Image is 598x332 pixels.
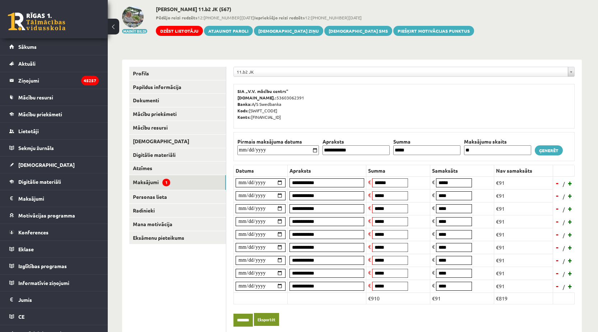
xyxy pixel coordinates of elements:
span: € [432,230,435,237]
span: € [368,269,371,276]
a: + [567,190,574,201]
a: - [554,268,561,279]
a: Mācību resursi [129,121,226,134]
td: €91 [494,267,553,280]
th: Pirmais maksājuma datums [236,138,321,145]
span: € [368,218,371,224]
a: Mācību resursi [9,89,99,106]
a: Lietotāji [9,123,99,139]
span: Konferences [18,229,48,235]
td: €91 [430,293,494,304]
a: - [554,242,561,253]
th: Apraksts [288,165,366,176]
a: Konferences [9,224,99,240]
b: Kods: [237,108,249,113]
a: Eksportēt [254,313,279,326]
span: € [432,218,435,224]
td: €91 [494,241,553,254]
th: Summa [391,138,462,145]
span: Informatīvie ziņojumi [18,280,69,286]
span: CE [18,313,24,320]
a: Dzēst lietotāju [156,26,203,36]
td: €91 [494,215,553,228]
a: - [554,178,561,188]
a: - [554,255,561,266]
span: € [368,205,371,211]
b: Konts: [237,114,251,120]
a: Atzīmes [129,162,226,175]
a: Maksājumi [9,190,99,207]
a: Aktuāli [9,55,99,72]
span: € [432,269,435,276]
span: € [368,243,371,250]
a: Piešķirt motivācijas punktus [393,26,474,36]
span: Lietotāji [18,128,39,134]
b: Iepriekšējo reizi redzēts [254,15,305,20]
td: €819 [494,293,553,304]
a: Dokumenti [129,94,226,107]
span: 1 [162,179,170,186]
span: Aktuāli [18,60,36,67]
span: € [368,282,371,289]
a: Rīgas 1. Tālmācības vidusskola [8,13,65,31]
a: Papildus informācija [129,80,226,94]
a: Ziņojumi45257 [9,72,99,89]
p: 53603062391 A/S Swedbanka [SWIFT_CODE] [FINANCIAL_ID] [237,88,571,120]
a: Jumis [9,291,99,308]
span: € [432,205,435,211]
span: Sekmju žurnāls [18,145,54,151]
td: €91 [494,176,553,189]
span: [DEMOGRAPHIC_DATA] [18,162,75,168]
td: €910 [366,293,430,304]
td: €91 [494,280,553,293]
td: €91 [494,189,553,202]
span: € [432,192,435,198]
a: Maksājumi1 [129,175,226,190]
span: € [368,192,371,198]
a: Sekmju žurnāls [9,140,99,156]
b: Pēdējo reizi redzēts [156,15,198,20]
span: € [368,256,371,263]
td: €91 [494,254,553,267]
a: [DEMOGRAPHIC_DATA] [129,135,226,148]
a: [DEMOGRAPHIC_DATA] [9,156,99,173]
span: / [562,232,566,239]
a: - [554,190,561,201]
span: € [368,230,371,237]
a: Motivācijas programma [9,207,99,224]
a: Digitālie materiāli [9,173,99,190]
a: Radinieki [129,204,226,217]
a: - [554,229,561,240]
a: Digitālie materiāli [129,148,226,162]
h2: [PERSON_NAME] 11.b2 JK (567) [156,6,474,12]
a: [DEMOGRAPHIC_DATA] SMS [324,26,392,36]
span: Eklase [18,246,34,252]
a: + [567,255,574,266]
th: Maksājumu skaits [462,138,533,145]
a: Izglītības programas [9,258,99,274]
a: Mācību priekšmeti [9,106,99,122]
a: - [554,216,561,227]
span: € [432,256,435,263]
a: Mana motivācija [129,218,226,231]
a: Personas lieta [129,190,226,204]
legend: Ziņojumi [18,72,99,89]
th: Apraksts [321,138,391,145]
a: Eklase [9,241,99,257]
a: + [567,268,574,279]
th: Nav samaksāts [494,165,553,176]
span: € [432,243,435,250]
a: + [567,281,574,291]
td: €91 [494,228,553,241]
a: Profils [129,67,226,80]
span: € [432,179,435,185]
a: Informatīvie ziņojumi [9,275,99,291]
span: Sākums [18,43,37,50]
td: €91 [494,202,553,215]
a: + [567,203,574,214]
span: 11.b2 JK [237,67,565,76]
a: Eksāmenu pieteikums [129,231,226,244]
span: Izglītības programas [18,263,67,269]
a: + [567,178,574,188]
a: [DEMOGRAPHIC_DATA] ziņu [254,26,323,36]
